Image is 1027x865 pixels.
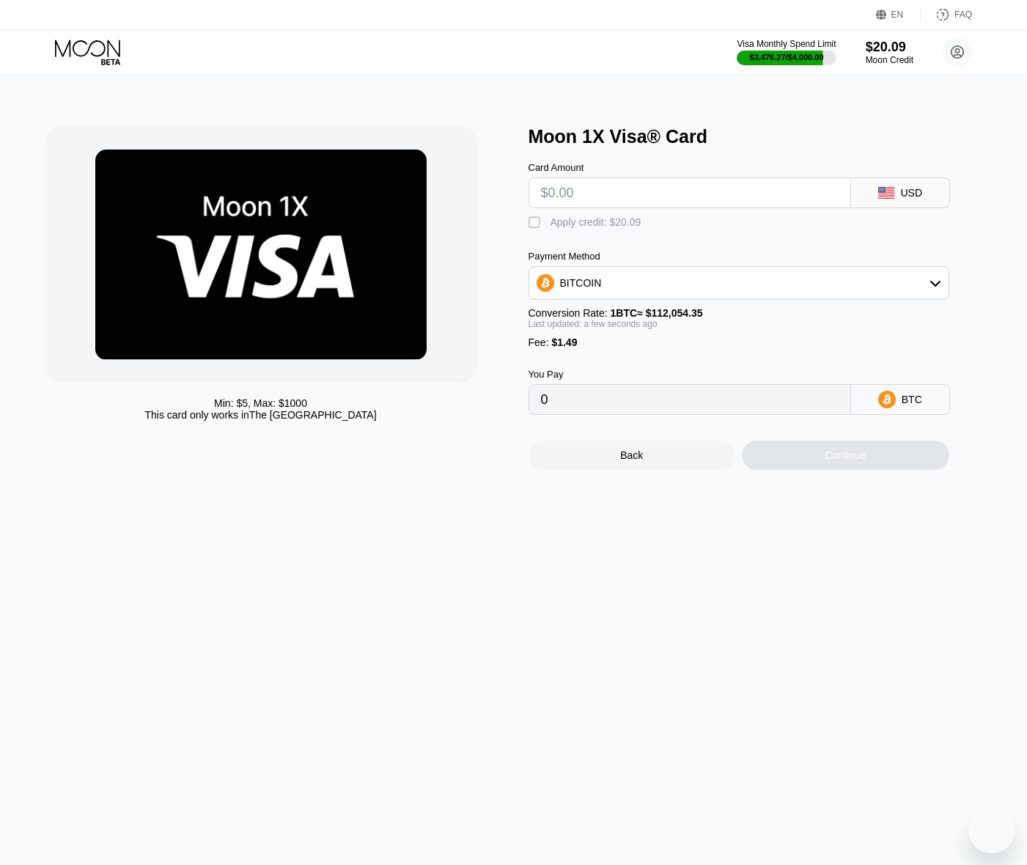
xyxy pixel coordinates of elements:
[866,40,913,65] div: $20.09Moon Credit
[529,441,736,470] div: Back
[529,126,998,147] div: Moon 1X Visa® Card
[902,394,922,405] div: BTC
[529,251,949,262] div: Payment Method
[750,53,824,62] div: $3,476.27 / $4,000.00
[529,307,949,319] div: Conversion Rate:
[529,336,949,348] div: Fee :
[144,409,376,421] div: This card only works in The [GEOGRAPHIC_DATA]
[529,319,949,329] div: Last updated: a few seconds ago
[921,7,972,22] div: FAQ
[551,216,641,228] div: Apply credit: $20.09
[876,7,921,22] div: EN
[954,10,972,20] div: FAQ
[737,39,836,65] div: Visa Monthly Spend Limit$3,476.27/$4,000.00
[901,187,923,199] div: USD
[214,397,307,409] div: Min: $ 5 , Max: $ 1000
[541,178,839,207] input: $0.00
[891,10,904,20] div: EN
[529,162,851,173] div: Card Amount
[529,268,949,298] div: BITCOIN
[560,277,602,289] div: BITCOIN
[611,307,703,319] span: 1 BTC ≈ $112,054.35
[866,55,913,65] div: Moon Credit
[529,216,543,230] div: 
[620,449,643,461] div: Back
[529,369,851,380] div: You Pay
[737,39,836,49] div: Visa Monthly Spend Limit
[866,40,913,55] div: $20.09
[968,806,1015,853] iframe: Button to launch messaging window
[551,336,577,348] span: $1.49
